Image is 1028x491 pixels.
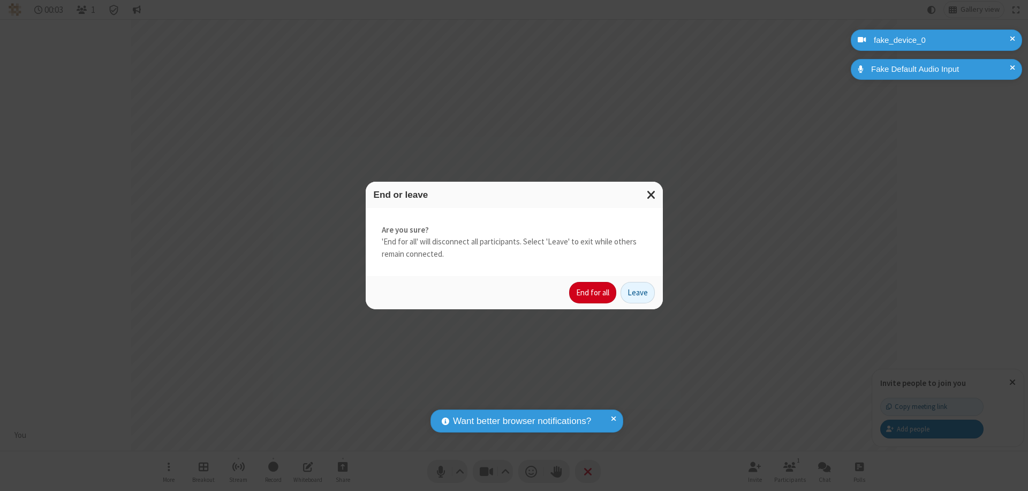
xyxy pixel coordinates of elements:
[374,190,655,200] h3: End or leave
[382,224,647,236] strong: Are you sure?
[870,34,1014,47] div: fake_device_0
[867,63,1014,76] div: Fake Default Audio Input
[621,282,655,303] button: Leave
[453,414,591,428] span: Want better browser notifications?
[366,208,663,277] div: 'End for all' will disconnect all participants. Select 'Leave' to exit while others remain connec...
[569,282,616,303] button: End for all
[640,182,663,208] button: Close modal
